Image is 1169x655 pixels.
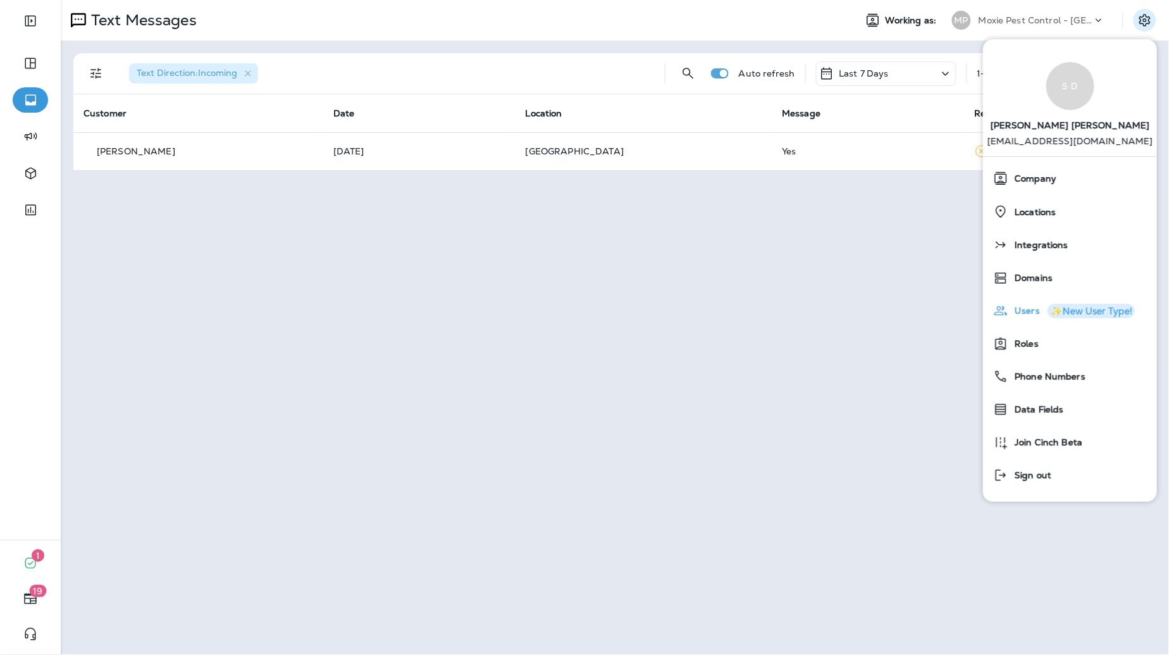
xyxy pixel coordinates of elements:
button: ✨New User Type! [1048,304,1135,318]
span: 1 [32,549,44,562]
button: Join Cinch Beta [983,426,1157,459]
span: Replied [974,108,1007,119]
div: Yes [782,146,954,156]
button: Domains [983,261,1157,294]
a: Phone Numbers [988,364,1152,389]
span: Date [333,108,355,119]
button: Search Messages [676,61,701,86]
span: Customer [83,108,127,119]
span: Text Direction : Incoming [137,67,237,78]
p: Aug 5, 2025 11:53 AM [333,146,505,156]
span: Data Fields [1008,404,1064,415]
p: Moxie Pest Control - [GEOGRAPHIC_DATA] [979,15,1092,25]
a: Company [988,166,1152,191]
button: Integrations [983,228,1157,261]
a: Domains [988,265,1152,290]
p: Last 7 Days [839,68,889,78]
p: Text Messages [86,11,197,30]
div: 1 - 1 [977,68,989,78]
a: S D[PERSON_NAME] [PERSON_NAME] [EMAIL_ADDRESS][DOMAIN_NAME] [983,49,1157,156]
button: Phone Numbers [983,360,1157,393]
span: Phone Numbers [1008,371,1085,382]
p: [EMAIL_ADDRESS][DOMAIN_NAME] [987,136,1153,156]
span: Working as: [886,15,939,26]
span: Sign out [1008,470,1051,481]
a: Locations [988,199,1152,225]
span: Roles [1008,339,1039,349]
button: Settings [1134,9,1156,32]
button: Expand Sidebar [13,8,48,34]
button: Company [983,162,1157,195]
a: Roles [988,331,1152,356]
span: Location [526,108,562,119]
div: Text Direction:Incoming [129,63,258,84]
div: ✨New User Type! [1051,306,1132,316]
button: 1 [13,551,48,576]
span: Join Cinch Beta [1008,437,1082,448]
button: 19 [13,586,48,611]
div: MP [952,11,971,30]
a: Integrations [988,232,1152,258]
span: Users [1008,306,1040,316]
span: Integrations [1008,240,1068,251]
span: Company [1008,173,1056,184]
button: Roles [983,327,1157,360]
button: Locations [983,195,1157,228]
span: 19 [30,585,47,597]
span: Locations [1008,207,1056,218]
button: Users✨New User Type! [983,294,1157,327]
span: [GEOGRAPHIC_DATA] [526,146,624,157]
button: Data Fields [983,393,1157,426]
span: Message [782,108,820,119]
span: Domains [1008,273,1053,284]
a: Data Fields [988,397,1152,422]
div: S D [1046,62,1094,110]
button: Sign out [983,459,1157,492]
p: Auto refresh [739,68,795,78]
a: Users✨New User Type! [988,298,1152,323]
p: [PERSON_NAME] [97,146,175,156]
span: [PERSON_NAME] [PERSON_NAME] [991,110,1150,136]
button: Filters [83,61,109,86]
